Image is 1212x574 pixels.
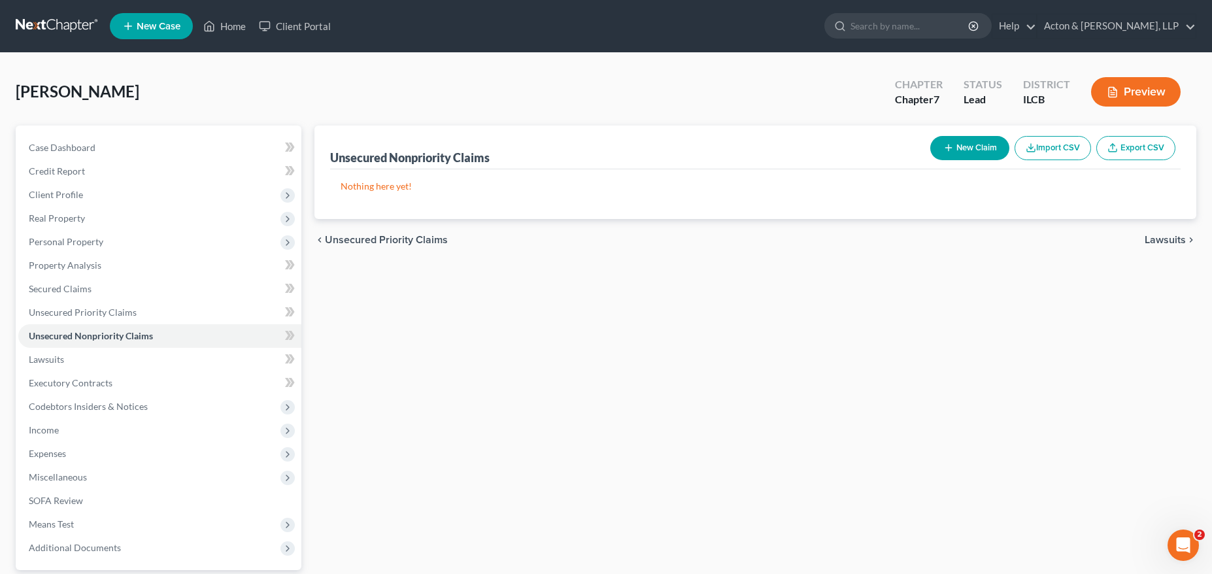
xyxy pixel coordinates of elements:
div: Unsecured Nonpriority Claims [330,150,490,165]
span: Secured Claims [29,283,92,294]
span: Case Dashboard [29,142,95,153]
span: Miscellaneous [29,471,87,482]
span: New Case [137,22,180,31]
span: Lawsuits [29,354,64,365]
button: Lawsuits chevron_right [1145,235,1196,245]
i: chevron_right [1186,235,1196,245]
a: Client Portal [252,14,337,38]
div: ILCB [1023,92,1070,107]
a: Lawsuits [18,348,301,371]
div: Chapter [895,92,943,107]
a: Acton & [PERSON_NAME], LLP [1037,14,1196,38]
a: Unsecured Priority Claims [18,301,301,324]
span: Means Test [29,518,74,530]
span: Unsecured Priority Claims [325,235,448,245]
a: Help [992,14,1036,38]
span: Real Property [29,212,85,224]
span: Unsecured Priority Claims [29,307,137,318]
a: Home [197,14,252,38]
span: SOFA Review [29,495,83,506]
a: SOFA Review [18,489,301,513]
button: New Claim [930,136,1009,160]
a: Unsecured Nonpriority Claims [18,324,301,348]
iframe: Intercom live chat [1168,530,1199,561]
span: Client Profile [29,189,83,200]
span: 7 [934,93,939,105]
span: Codebtors Insiders & Notices [29,401,148,412]
span: 2 [1194,530,1205,540]
div: Lead [964,92,1002,107]
button: chevron_left Unsecured Priority Claims [314,235,448,245]
a: Case Dashboard [18,136,301,160]
button: Preview [1091,77,1181,107]
span: Expenses [29,448,66,459]
span: Additional Documents [29,542,121,553]
span: Lawsuits [1145,235,1186,245]
p: Nothing here yet! [341,180,1171,193]
i: chevron_left [314,235,325,245]
a: Executory Contracts [18,371,301,395]
div: District [1023,77,1070,92]
input: Search by name... [850,14,970,38]
span: Personal Property [29,236,103,247]
a: Secured Claims [18,277,301,301]
div: Chapter [895,77,943,92]
div: Status [964,77,1002,92]
a: Export CSV [1096,136,1175,160]
span: Property Analysis [29,260,101,271]
a: Property Analysis [18,254,301,277]
span: Unsecured Nonpriority Claims [29,330,153,341]
span: Executory Contracts [29,377,112,388]
button: Import CSV [1015,136,1091,160]
span: Credit Report [29,165,85,177]
span: [PERSON_NAME] [16,82,139,101]
span: Income [29,424,59,435]
a: Credit Report [18,160,301,183]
